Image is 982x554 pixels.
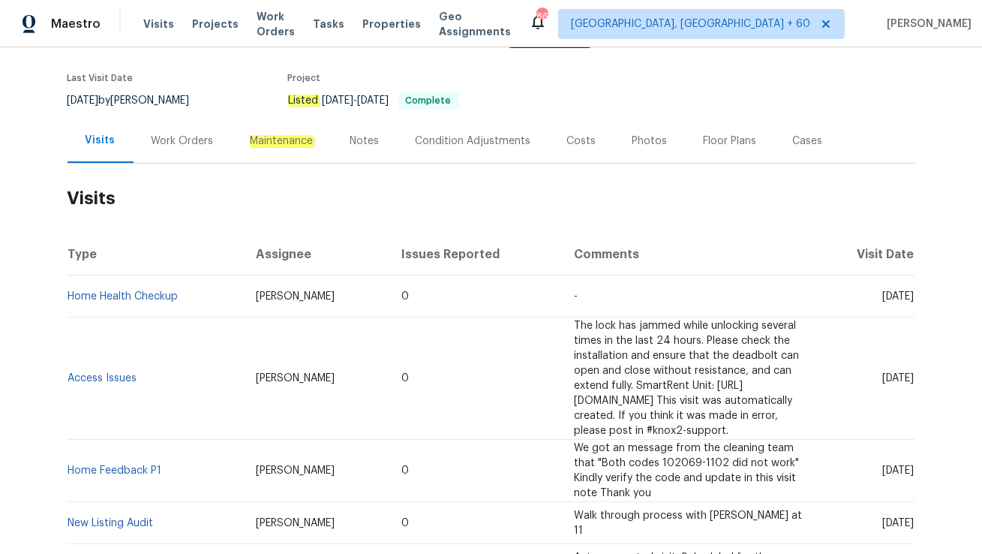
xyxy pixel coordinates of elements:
span: [PERSON_NAME] [256,291,335,302]
span: Properties [362,17,421,32]
span: [DATE] [323,95,354,106]
div: Cases [793,134,823,149]
th: Comments [562,233,816,275]
span: We got an message from the cleaning team that "Both codes 102069-1102 did not work" Kindly verify... [574,443,799,498]
span: Complete [400,96,458,105]
em: Listed [288,95,320,107]
div: Condition Adjustments [416,134,531,149]
a: Home Feedback P1 [68,465,162,476]
th: Visit Date [816,233,914,275]
div: Floor Plans [704,134,757,149]
div: 869 [536,9,547,24]
a: New Listing Audit [68,518,154,528]
span: Tasks [313,19,344,29]
span: - [574,291,578,302]
span: Walk through process with [PERSON_NAME] at 11 [574,510,802,536]
span: The lock has jammed while unlocking several times in the last 24 hours. Please check the installa... [574,321,799,436]
span: [DATE] [883,465,914,476]
span: [PERSON_NAME] [256,518,335,528]
a: Home Health Checkup [68,291,179,302]
h2: Visits [68,164,915,233]
em: Maintenance [250,135,314,147]
span: [DATE] [68,95,99,106]
span: [PERSON_NAME] [256,465,335,476]
div: Notes [350,134,380,149]
div: Work Orders [152,134,214,149]
span: Geo Assignments [439,9,511,39]
div: by [PERSON_NAME] [68,92,208,110]
span: [DATE] [883,373,914,384]
span: [DATE] [883,518,914,528]
th: Issues Reported [389,233,562,275]
span: [PERSON_NAME] [881,17,971,32]
span: 0 [401,518,409,528]
span: Projects [192,17,239,32]
span: [GEOGRAPHIC_DATA], [GEOGRAPHIC_DATA] + 60 [571,17,810,32]
span: Last Visit Date [68,74,134,83]
div: Costs [567,134,596,149]
span: [DATE] [358,95,389,106]
span: Maestro [51,17,101,32]
span: 0 [401,291,409,302]
div: Visits [86,133,116,148]
th: Type [68,233,245,275]
span: [DATE] [883,291,914,302]
span: 0 [401,465,409,476]
span: Visits [143,17,174,32]
a: Access Issues [68,373,137,384]
th: Assignee [244,233,389,275]
span: 0 [401,373,409,384]
div: Photos [632,134,668,149]
span: Work Orders [257,9,295,39]
span: Project [288,74,321,83]
span: [PERSON_NAME] [256,373,335,384]
span: - [323,95,389,106]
